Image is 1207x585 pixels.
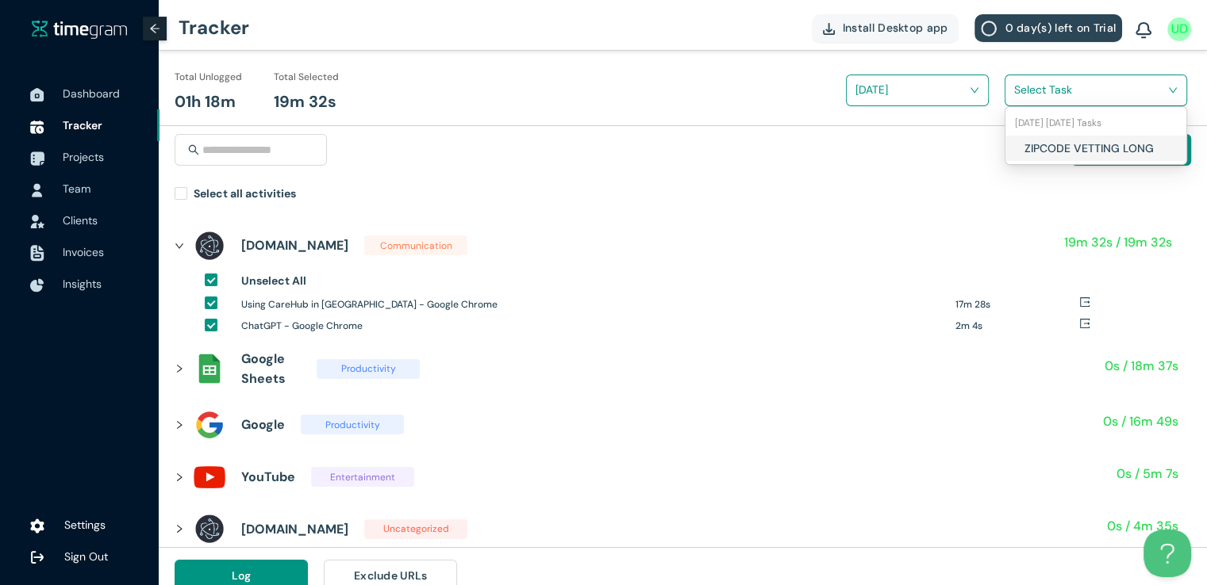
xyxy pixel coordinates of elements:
h1: 0s / 4m 35s [1107,516,1178,536]
span: right [175,524,184,533]
img: InsightsIcon [30,278,44,292]
img: UserIcon [30,183,44,197]
h1: Using CareHub in [GEOGRAPHIC_DATA] - Google Chrome [241,297,944,312]
img: ProjectIcon [30,151,44,166]
img: timegram [32,20,127,39]
img: InvoiceIcon [30,215,44,228]
span: Productivity [317,359,420,379]
button: 0 day(s) left on Trial [974,14,1122,42]
span: Productivity [301,415,404,434]
span: right [175,241,184,250]
a: timegram [32,19,127,39]
img: assets%2Ficons%2Fyoutube_updated.png [194,461,225,493]
button: Install Desktop app [812,14,959,42]
h1: 0s / 16m 49s [1103,411,1178,431]
span: Insights [63,277,102,291]
img: DashboardIcon [30,88,44,102]
span: right [175,472,184,482]
span: Sign Out [64,549,108,564]
h1: 2m 4s [955,319,1079,334]
span: Clients [63,213,98,227]
h1: Total Selected [274,70,339,85]
span: Invoices [63,245,104,259]
span: Entertainment [311,467,414,487]
span: Uncategorized [364,519,467,539]
img: BellIcon [1136,22,1151,40]
h1: Google [241,415,285,434]
img: logOut.ca60ddd252d7bab9102ea2608abe0238.svg [30,550,44,564]
img: assets%2Ficons%2Felectron-logo.png [194,230,225,262]
h1: Total Unlogged [175,70,242,85]
span: Install Desktop app [843,19,948,36]
span: Settings [64,518,106,532]
img: assets%2Ficons%2Fsheets_official.png [194,353,225,384]
h1: Google Sheets [241,349,301,388]
span: right [175,420,184,430]
span: Dashboard [63,86,120,101]
img: assets%2Ficons%2Ficons8-google-240.png [194,409,225,441]
img: settings.78e04af822cf15d41b38c81147b09f22.svg [30,518,44,534]
h1: [DOMAIN_NAME] [241,235,348,255]
iframe: Toggle Customer Support [1144,530,1191,577]
h1: 0s / 5m 7s [1117,464,1178,484]
span: Log [232,567,252,584]
span: 0 day(s) left on Trial [1005,19,1116,36]
h1: 17m 28s [955,297,1079,312]
span: export [1079,296,1090,308]
span: Tracker [63,118,102,132]
h1: ChatGPT - Google Chrome [241,319,944,334]
span: Communication [364,235,467,255]
span: export [1079,318,1090,329]
span: Exclude URLs [354,567,428,584]
img: InvoiceIcon [30,245,44,262]
span: right [175,364,184,373]
h1: 0s / 18m 37s [1105,356,1178,376]
span: arrow-left [149,23,160,34]
span: search [188,144,199,155]
img: DownloadApp [823,23,835,35]
h1: 01h 18m [175,90,236,114]
h1: YouTube [241,467,295,487]
span: Projects [63,150,104,164]
h1: 19m 32s / 19m 32s [1064,232,1172,252]
span: Team [63,182,90,196]
img: assets%2Ficons%2Felectron-logo.png [194,513,225,545]
img: TimeTrackerIcon [30,120,44,134]
h1: 19m 32s [274,90,336,114]
h1: Unselect All [241,272,306,289]
img: UserIcon [1167,17,1191,41]
h1: Select all activities [194,185,296,202]
h1: Tracker [179,4,249,52]
div: 28-08-2025 Thursday Tasks [1005,110,1186,136]
h1: [DOMAIN_NAME] [241,519,348,539]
